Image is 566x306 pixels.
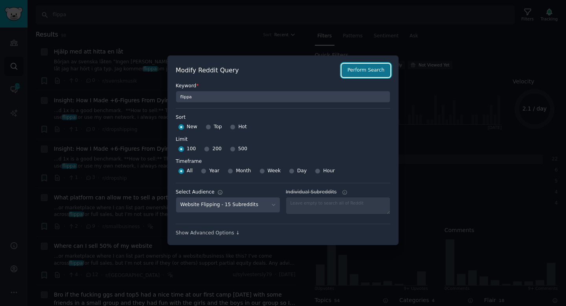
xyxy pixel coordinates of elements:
[297,168,307,175] span: Day
[176,83,390,90] label: Keyword
[176,136,187,143] div: Limit
[214,124,222,131] span: Top
[323,168,335,175] span: Hour
[286,189,390,196] label: Individual Subreddits
[238,146,247,153] span: 500
[176,66,337,76] h2: Modify Reddit Query
[342,64,390,77] button: Perform Search
[176,114,390,121] label: Sort
[187,124,197,131] span: New
[238,124,247,131] span: Hot
[236,168,251,175] span: Month
[176,91,390,103] input: Keyword to search on Reddit
[187,168,193,175] span: All
[187,146,196,153] span: 100
[268,168,281,175] span: Week
[209,168,219,175] span: Year
[212,146,221,153] span: 200
[176,155,390,165] label: Timeframe
[176,230,390,237] div: Show Advanced Options ↓
[176,189,215,196] div: Select Audience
